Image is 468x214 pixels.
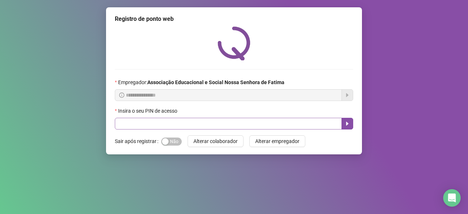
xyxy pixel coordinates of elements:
[188,135,244,147] button: Alterar colaborador
[147,79,284,85] strong: Associação Educacional e Social Nossa Senhora de Fatima
[344,121,350,127] span: caret-right
[115,107,182,115] label: Insira o seu PIN de acesso
[115,15,353,23] div: Registro de ponto web
[249,135,305,147] button: Alterar empregador
[443,189,461,207] div: Open Intercom Messenger
[218,26,250,60] img: QRPoint
[193,137,238,145] span: Alterar colaborador
[118,78,284,86] span: Empregador :
[255,137,299,145] span: Alterar empregador
[115,135,161,147] label: Sair após registrar
[119,93,124,98] span: info-circle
